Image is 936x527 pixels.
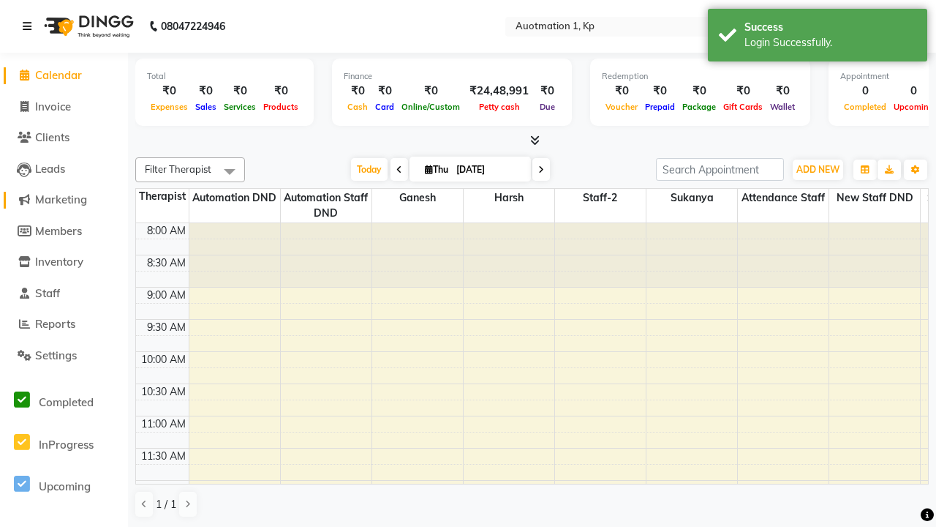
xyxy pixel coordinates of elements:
b: 08047224946 [161,6,225,47]
span: Staff [35,286,60,300]
div: ₹0 [766,83,799,100]
span: Completed [840,102,890,112]
img: logo [37,6,137,47]
span: Services [220,102,260,112]
span: Thu [421,164,452,175]
span: Settings [35,348,77,362]
input: 2025-09-04 [452,159,525,181]
span: Staff-2 [555,189,646,207]
div: Login Successfully. [744,35,916,51]
div: ₹0 [371,83,398,100]
a: Leads [4,161,124,178]
div: 10:30 AM [138,384,189,400]
div: Finance [344,70,560,83]
span: Due [536,102,559,112]
span: New Staff DND [829,189,920,207]
span: InProgress [39,438,94,452]
div: 9:00 AM [144,288,189,303]
span: Online/Custom [398,102,464,112]
a: Invoice [4,99,124,116]
div: ₹0 [220,83,260,100]
span: Filter Therapist [145,163,211,175]
span: Members [35,224,82,238]
div: 10:00 AM [138,352,189,367]
div: ₹0 [641,83,679,100]
span: Leads [35,162,65,176]
span: Clients [35,130,69,144]
div: ₹0 [344,83,371,100]
a: Inventory [4,254,124,271]
span: Reports [35,317,75,331]
div: ₹0 [260,83,302,100]
span: Attendance Staff [738,189,829,207]
div: 9:30 AM [144,320,189,335]
span: Inventory [35,255,83,269]
div: 8:00 AM [144,223,189,239]
span: Petty cash [475,102,524,112]
span: Sales [192,102,220,112]
span: Sukanya [646,189,737,207]
span: Package [679,102,720,112]
a: Members [4,223,124,240]
span: Voucher [602,102,641,112]
span: Products [260,102,302,112]
span: Expenses [147,102,192,112]
span: Ganesh [372,189,463,207]
div: Total [147,70,302,83]
div: 8:30 AM [144,255,189,271]
input: Search Appointment [656,158,784,181]
a: Marketing [4,192,124,209]
div: ₹24,48,991 [464,83,535,100]
div: 11:30 AM [138,449,189,464]
div: 0 [840,83,890,100]
div: 11:00 AM [138,416,189,432]
div: ₹0 [192,83,220,100]
span: Prepaid [641,102,679,112]
span: Today [351,158,388,181]
div: ₹0 [147,83,192,100]
span: 1 / 1 [156,497,176,512]
span: Card [371,102,398,112]
div: ₹0 [679,83,720,100]
span: ADD NEW [796,164,839,175]
span: Completed [39,395,94,409]
span: Invoice [35,100,71,113]
div: 12:00 PM [139,481,189,496]
div: ₹0 [720,83,766,100]
span: Harsh [464,189,554,207]
div: Therapist [136,189,189,204]
a: Calendar [4,67,124,84]
div: ₹0 [398,83,464,100]
a: Settings [4,348,124,365]
span: Marketing [35,193,87,206]
a: Clients [4,130,124,146]
a: Staff [4,285,124,302]
div: Redemption [602,70,799,83]
span: Gift Cards [720,102,766,112]
div: Success [744,20,916,35]
span: Automation Staff DND [281,189,371,223]
span: Upcoming [39,479,91,493]
span: Automation DND [189,189,280,207]
span: Cash [344,102,371,112]
div: ₹0 [602,83,641,100]
span: Calendar [35,68,82,82]
span: Wallet [766,102,799,112]
div: ₹0 [535,83,560,100]
button: ADD NEW [793,160,843,180]
a: Reports [4,316,124,333]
